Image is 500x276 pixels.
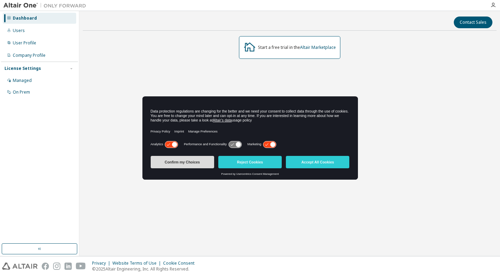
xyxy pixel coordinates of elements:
img: facebook.svg [42,263,49,270]
div: Privacy [92,261,112,266]
img: Altair One [3,2,90,9]
img: linkedin.svg [64,263,72,270]
div: Start a free trial in the [258,45,336,50]
p: © 2025 Altair Engineering, Inc. All Rights Reserved. [92,266,199,272]
img: instagram.svg [53,263,60,270]
div: Company Profile [13,53,46,58]
div: Website Terms of Use [112,261,163,266]
button: Contact Sales [454,17,492,28]
div: Cookie Consent [163,261,199,266]
div: Dashboard [13,15,37,21]
div: On Prem [13,89,30,95]
img: youtube.svg [76,263,86,270]
div: License Settings [4,66,41,71]
div: User Profile [13,40,36,46]
div: Users [13,28,25,33]
a: Altair Marketplace [300,44,336,50]
img: altair_logo.svg [2,263,38,270]
div: Managed [13,78,32,83]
